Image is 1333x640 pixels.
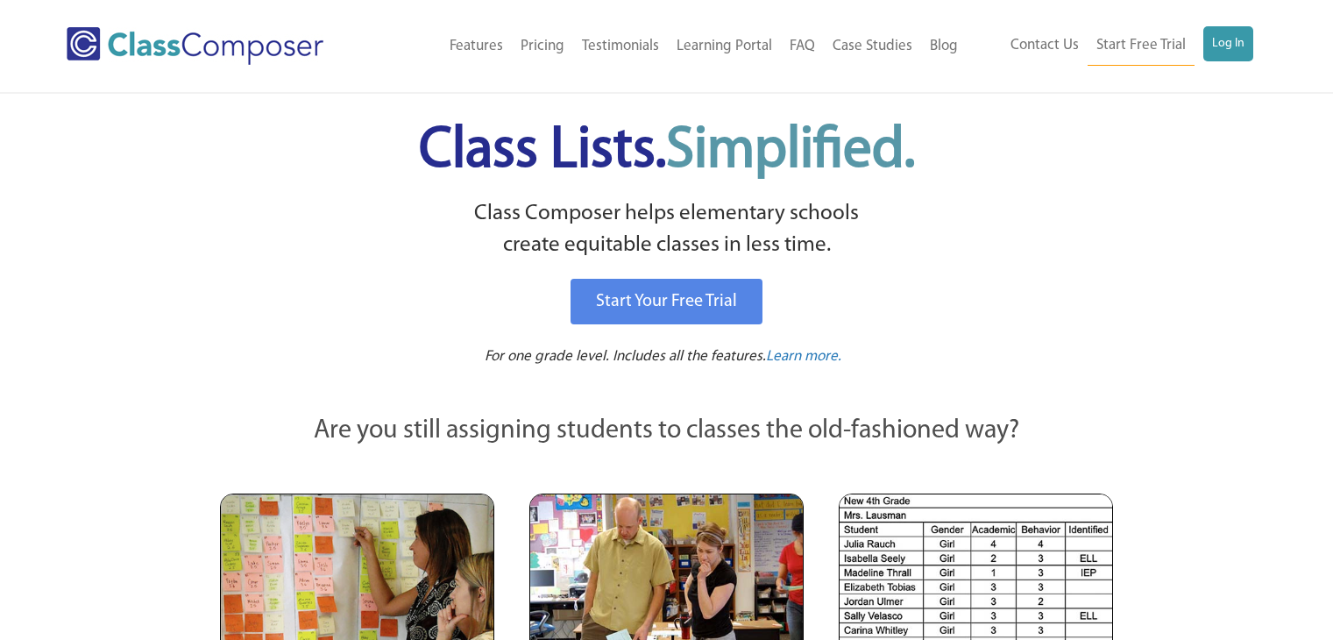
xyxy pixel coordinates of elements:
[766,349,841,364] span: Learn more.
[766,346,841,368] a: Learn more.
[967,26,1253,66] nav: Header Menu
[512,27,573,66] a: Pricing
[571,279,762,324] a: Start Your Free Trial
[379,27,966,66] nav: Header Menu
[441,27,512,66] a: Features
[217,198,1117,262] p: Class Composer helps elementary schools create equitable classes in less time.
[485,349,766,364] span: For one grade level. Includes all the features.
[668,27,781,66] a: Learning Portal
[573,27,668,66] a: Testimonials
[596,293,737,310] span: Start Your Free Trial
[921,27,967,66] a: Blog
[419,123,915,180] span: Class Lists.
[781,27,824,66] a: FAQ
[220,412,1114,451] p: Are you still assigning students to classes the old-fashioned way?
[666,123,915,180] span: Simplified.
[1203,26,1253,61] a: Log In
[67,27,323,65] img: Class Composer
[1088,26,1195,66] a: Start Free Trial
[1002,26,1088,65] a: Contact Us
[824,27,921,66] a: Case Studies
